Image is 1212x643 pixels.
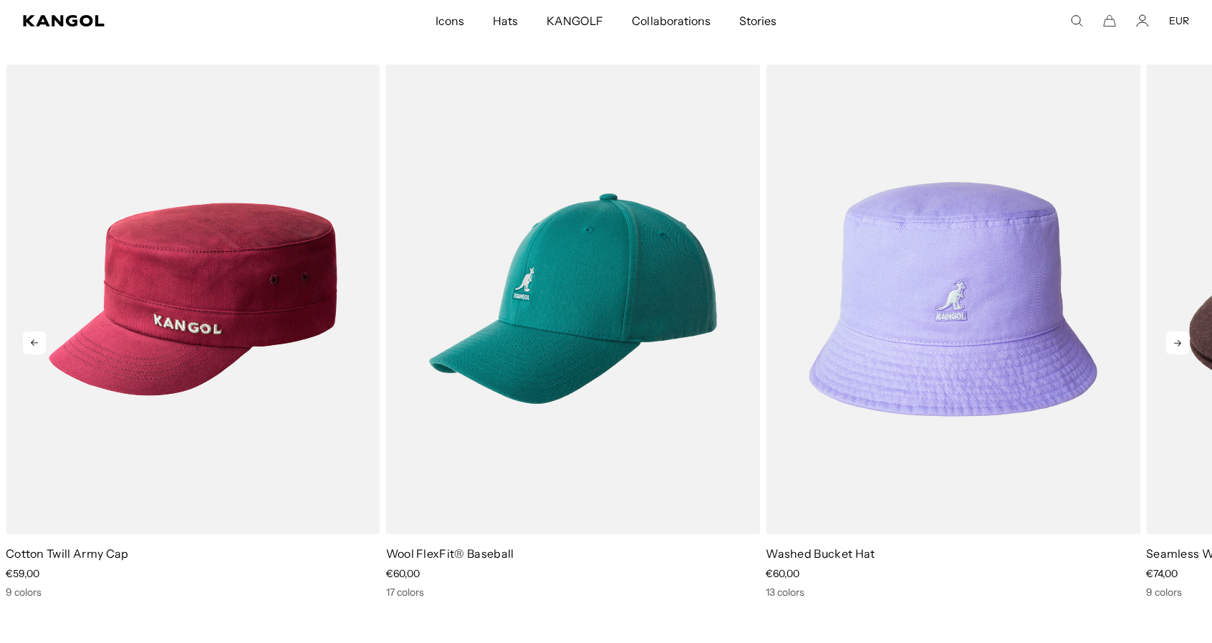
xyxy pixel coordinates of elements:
[1136,14,1149,27] a: Account
[6,64,380,534] img: Cotton Twill Army Cap
[1169,14,1189,27] button: EUR
[766,567,799,580] span: €60,00
[386,546,514,561] a: Wool FlexFit® Baseball
[1070,14,1083,27] summary: Search here
[6,586,380,599] div: 9 colors
[1146,567,1178,580] span: €74,00
[766,586,1140,599] div: 13 colors
[386,586,761,599] div: 17 colors
[386,567,420,580] span: €60,00
[23,15,289,26] a: Kangol
[6,567,39,580] span: €59,00
[766,64,1140,534] img: Washed Bucket Hat
[766,546,875,561] a: Washed Bucket Hat
[1103,14,1116,27] button: Cart
[380,64,761,599] div: 6 of 10
[386,64,761,534] img: Wool FlexFit® Baseball
[760,64,1140,599] div: 7 of 10
[6,546,129,561] a: Cotton Twill Army Cap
